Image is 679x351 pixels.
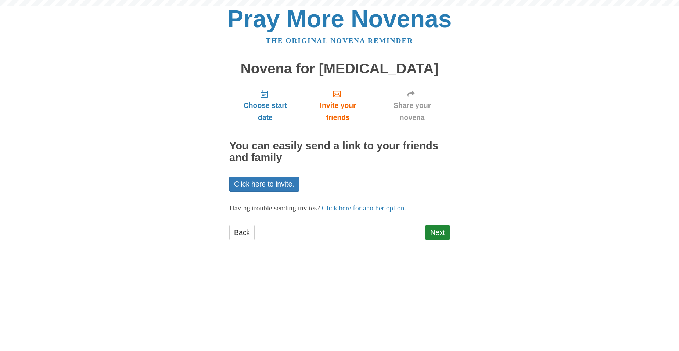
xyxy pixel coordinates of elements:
[227,5,452,32] a: Pray More Novenas
[322,204,406,212] a: Click here for another option.
[229,84,301,127] a: Choose start date
[237,99,294,124] span: Choose start date
[229,177,299,192] a: Click here to invite.
[229,61,450,77] h1: Novena for [MEDICAL_DATA]
[309,99,367,124] span: Invite your friends
[382,99,442,124] span: Share your novena
[425,225,450,240] a: Next
[266,37,413,44] a: The original novena reminder
[229,225,255,240] a: Back
[229,140,450,164] h2: You can easily send a link to your friends and family
[229,204,320,212] span: Having trouble sending invites?
[301,84,374,127] a: Invite your friends
[374,84,450,127] a: Share your novena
